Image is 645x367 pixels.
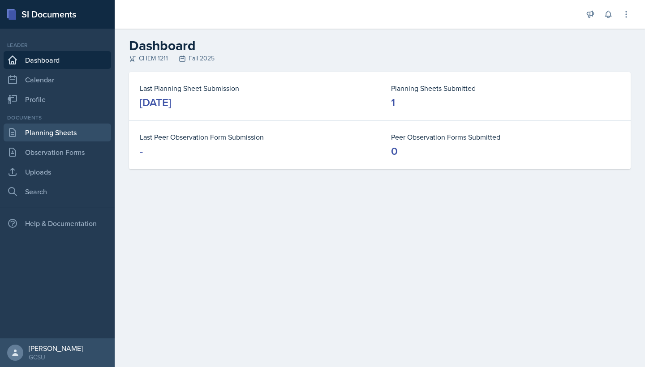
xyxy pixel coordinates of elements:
div: [DATE] [140,95,171,110]
a: Planning Sheets [4,124,111,141]
div: Leader [4,41,111,49]
dt: Last Planning Sheet Submission [140,83,369,94]
div: [PERSON_NAME] [29,344,83,353]
dt: Planning Sheets Submitted [391,83,620,94]
div: 0 [391,144,398,158]
div: Documents [4,114,111,122]
div: GCSU [29,353,83,362]
a: Observation Forms [4,143,111,161]
a: Uploads [4,163,111,181]
a: Dashboard [4,51,111,69]
div: 1 [391,95,395,110]
dt: Last Peer Observation Form Submission [140,132,369,142]
a: Profile [4,90,111,108]
a: Search [4,183,111,201]
a: Calendar [4,71,111,89]
div: Help & Documentation [4,214,111,232]
div: CHEM 1211 Fall 2025 [129,54,631,63]
dt: Peer Observation Forms Submitted [391,132,620,142]
div: - [140,144,143,158]
h2: Dashboard [129,38,631,54]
